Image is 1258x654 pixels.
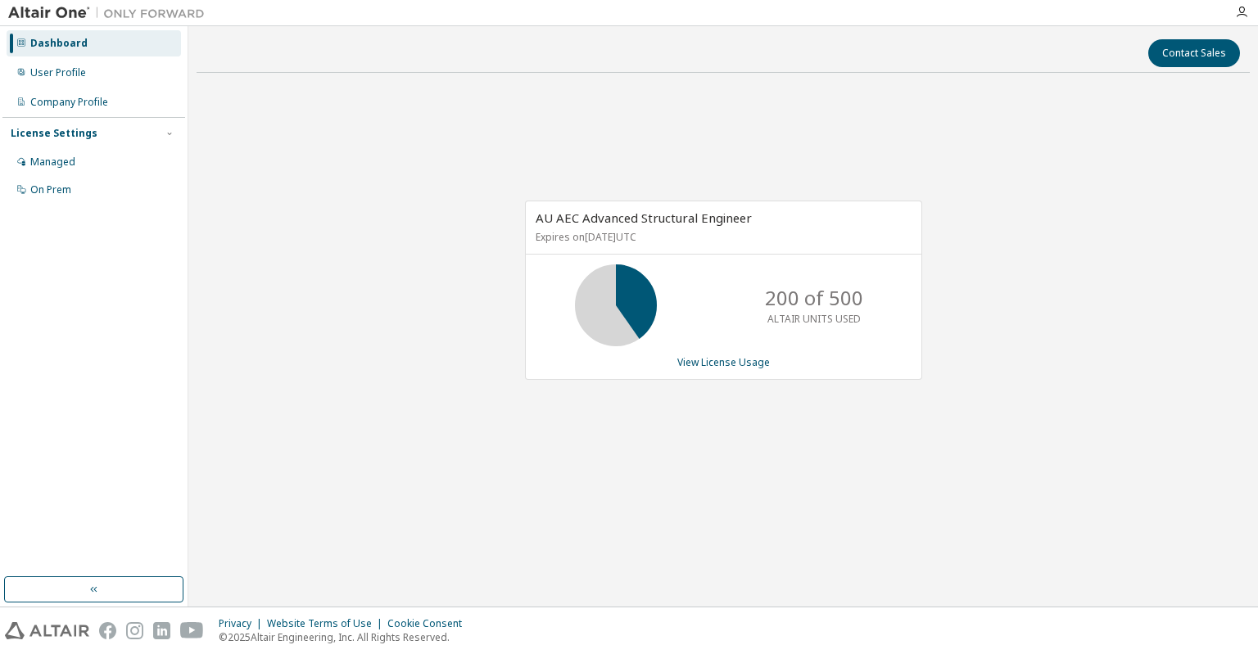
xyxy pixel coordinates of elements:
[387,617,472,630] div: Cookie Consent
[30,156,75,169] div: Managed
[767,312,861,326] p: ALTAIR UNITS USED
[30,183,71,196] div: On Prem
[5,622,89,639] img: altair_logo.svg
[1148,39,1240,67] button: Contact Sales
[536,210,752,226] span: AU AEC Advanced Structural Engineer
[30,96,108,109] div: Company Profile
[219,617,267,630] div: Privacy
[267,617,387,630] div: Website Terms of Use
[99,622,116,639] img: facebook.svg
[126,622,143,639] img: instagram.svg
[11,127,97,140] div: License Settings
[8,5,213,21] img: Altair One
[180,622,204,639] img: youtube.svg
[30,37,88,50] div: Dashboard
[219,630,472,644] p: © 2025 Altair Engineering, Inc. All Rights Reserved.
[677,355,770,369] a: View License Usage
[765,284,863,312] p: 200 of 500
[153,622,170,639] img: linkedin.svg
[536,230,907,244] p: Expires on [DATE] UTC
[30,66,86,79] div: User Profile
